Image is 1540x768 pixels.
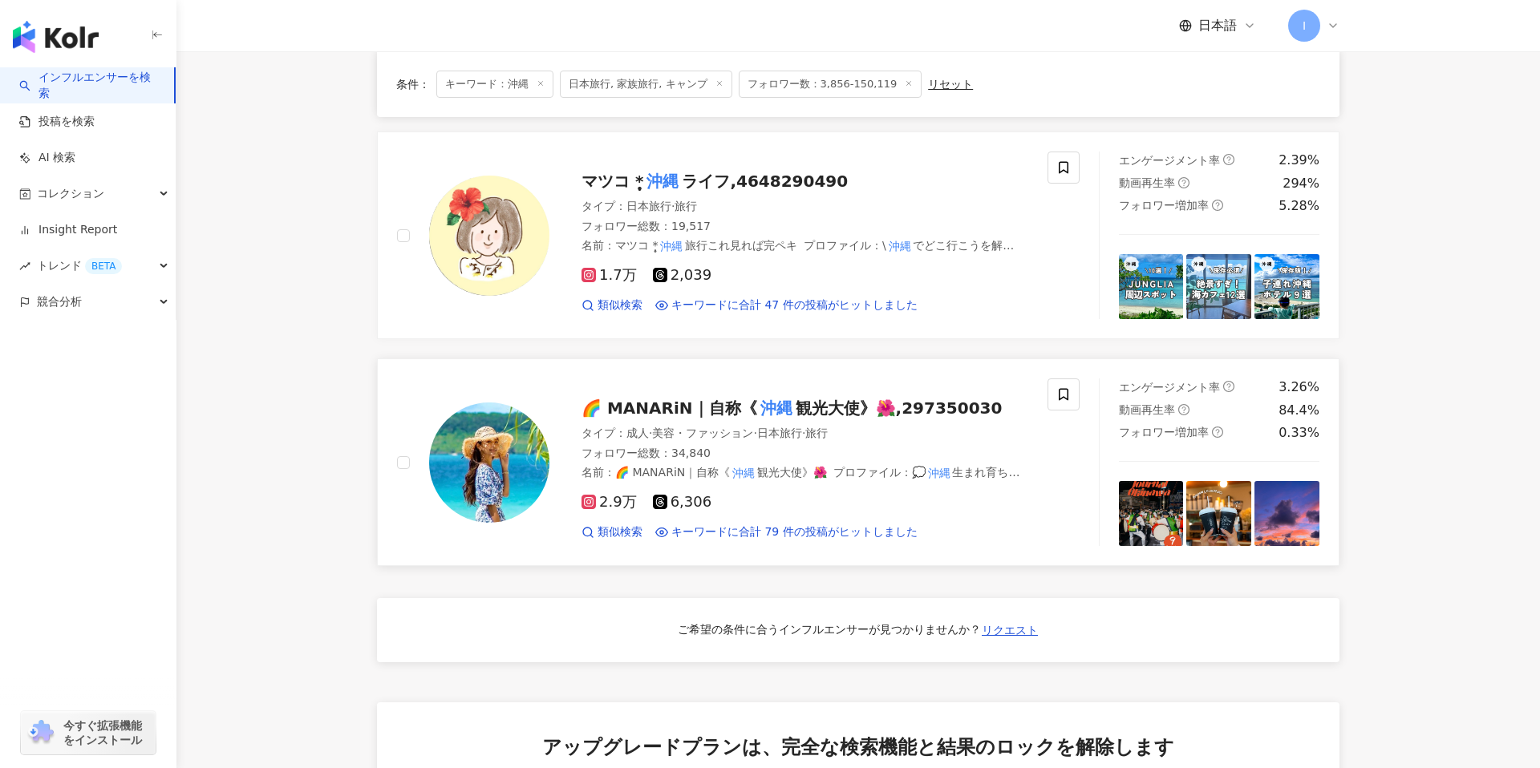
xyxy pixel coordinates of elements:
[582,219,1028,235] div: フォロワー総数 ： 19,517
[753,426,756,439] span: ·
[19,261,30,272] span: rise
[928,78,973,91] div: リセット
[19,222,117,238] a: Insight Report
[671,524,918,540] span: キーワードに合計 79 件の投稿がヒットしました
[13,21,99,53] img: logo
[37,176,104,212] span: コレクション
[582,267,637,284] span: 1.7万
[1119,426,1209,439] span: フォロワー増加率
[542,734,1174,762] span: アップグレードプランは、完全な検索機能と結果のロックを解除します
[652,426,753,439] span: 美容・ファッション
[582,172,643,191] span: マツコ *̩̩̥
[19,150,75,166] a: AI 検索
[582,494,637,511] span: 2.9万
[649,426,652,439] span: ·
[655,524,918,540] a: キーワードに合計 79 件の投稿がヒットしました
[796,398,1003,418] span: 観光大使》🌺,297350030
[582,524,642,540] a: 類似検索
[757,395,796,421] mark: 沖縄
[598,524,642,540] span: 類似検索
[678,622,981,638] div: ご希望の条件に合うインフルエンサーが見つかりませんか？
[912,466,926,479] span: 💭
[739,71,922,98] span: フォロワー数：3,856-150,119
[377,358,1339,566] a: KOL Avatar🌈 MANARiN｜自称《沖縄観光大使》🌺,297350030タイプ：成人·美容・ファッション·日本旅行·旅行フォロワー総数：34,840名前：🌈 MANARiN｜自称《沖縄...
[682,172,848,191] span: ライフ,4648290490
[582,297,642,313] a: 類似検索
[26,720,56,746] img: chrome extension
[658,237,685,255] mark: 沖縄
[436,71,553,98] span: キーワード：沖縄
[598,297,642,313] span: 類似検索
[377,131,1339,339] a: KOL Avatarマツコ *̩̩̥沖縄ライフ,4648290490タイプ：日本旅行·旅行フォロワー総数：19,517名前：マツコ *̩̩̥沖縄旅行これ見れば完ペキプロファイル：\沖縄でどこ行こ...
[926,464,953,482] mark: 沖縄
[982,624,1038,637] span: リクエスト
[655,297,918,313] a: キーワードに合計 47 件の投稿がヒットしました
[671,200,675,212] span: ·
[582,199,1028,215] div: タイプ ：
[675,200,697,212] span: 旅行
[671,297,918,313] span: キーワードに合計 47 件の投稿がヒットしました
[1303,17,1306,34] span: I
[37,248,122,284] span: トレンド
[582,426,1028,442] div: タイプ ：
[1223,154,1234,165] span: question-circle
[582,446,1028,462] div: フォロワー総数 ： 34,840
[396,78,430,91] span: 条件 ：
[615,466,730,479] span: 🌈 MANARiN｜自称《
[730,464,757,482] mark: 沖縄
[802,426,805,439] span: ·
[429,176,549,296] img: KOL Avatar
[429,402,549,523] img: KOL Avatar
[1212,200,1223,211] span: question-circle
[1279,424,1319,442] div: 0.33%
[615,239,658,252] span: マツコ *̩̩̥
[582,398,757,418] span: 🌈 MANARiN｜自称《
[37,284,82,320] span: 競合分析
[643,168,682,194] mark: 沖縄
[1119,176,1175,189] span: 動画再生率
[1119,403,1175,416] span: 動画再生率
[560,71,732,98] span: 日本旅行, 家族旅行, キャンプ
[1119,254,1184,319] img: post-image
[1178,404,1189,415] span: question-circle
[880,253,907,270] mark: 沖縄
[1119,199,1209,212] span: フォロワー増加率
[1178,177,1189,188] span: question-circle
[21,711,156,754] a: chrome extension今すぐ拡張機能をインストール
[63,718,151,747] span: 今すぐ拡張機能をインストール
[626,200,671,212] span: 日本旅行
[1186,481,1251,546] img: post-image
[981,617,1039,643] button: リクエスト
[1254,254,1319,319] img: post-image
[19,114,95,130] a: 投稿を検索
[1283,175,1319,192] div: 294%
[626,426,649,439] span: 成人
[1119,154,1220,167] span: エンゲージメント率
[1279,378,1319,396] div: 3.26%
[685,239,797,252] span: 旅行これ見れば完ペキ
[882,239,886,252] span: \
[582,466,827,479] span: 名前 ：
[1254,481,1319,546] img: post-image
[1279,197,1319,215] div: 5.28%
[582,239,797,252] span: 名前 ：
[1186,254,1251,319] img: post-image
[1119,381,1220,394] span: エンゲージメント率
[19,70,161,101] a: searchインフルエンサーを検索
[653,267,712,284] span: 2,039
[1119,481,1184,546] img: post-image
[805,426,828,439] span: 旅行
[1279,402,1319,419] div: 84.4%
[653,494,712,511] span: 6,306
[1198,17,1237,34] span: 日本語
[886,237,914,255] mark: 沖縄
[1279,152,1319,169] div: 2.39%
[757,466,827,479] span: 観光大使》🌺
[1212,426,1223,438] span: question-circle
[757,426,802,439] span: 日本旅行
[1223,381,1234,392] span: question-circle
[85,258,122,274] div: BETA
